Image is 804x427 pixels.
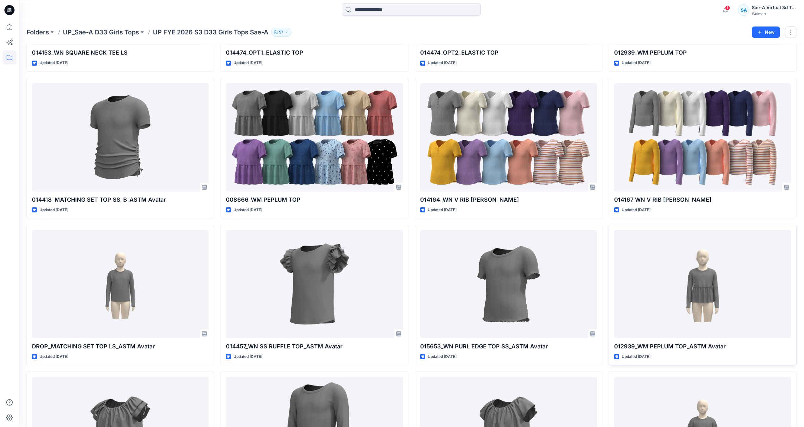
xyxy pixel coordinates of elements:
[233,60,262,66] p: Updated [DATE]
[614,48,791,57] p: 012939_WM PEPLUM TOP
[752,4,796,11] div: Sae-A Virtual 3d Team
[622,353,650,360] p: Updated [DATE]
[233,353,262,360] p: Updated [DATE]
[614,230,791,338] a: 012939_WM PEPLUM TOP_ASTM Avatar
[226,83,403,192] a: 008666_WM PEPLUM TOP
[614,83,791,192] a: 014167_WN V RIB HENLEY LS
[420,342,597,351] p: 015653_WN PURL EDGE TOP SS_ASTM Avatar
[32,83,209,192] a: 014418_MATCHING SET TOP SS_B_ASTM Avatar
[39,207,68,213] p: Updated [DATE]
[614,342,791,351] p: 012939_WM PEPLUM TOP_ASTM Avatar
[428,60,456,66] p: Updated [DATE]
[725,5,730,10] span: 1
[32,230,209,338] a: DROP_MATCHING SET TOP LS_ASTM Avatar
[622,207,650,213] p: Updated [DATE]
[622,60,650,66] p: Updated [DATE]
[27,28,49,37] a: Folders
[420,83,597,192] a: 014164_WN V RIB HENLEY SS
[738,4,749,16] div: SA
[32,342,209,351] p: DROP_MATCHING SET TOP LS_ASTM Avatar
[420,230,597,338] a: 015653_WN PURL EDGE TOP SS_ASTM Avatar
[420,48,597,57] p: 014474_OPT2_ELASTIC TOP
[32,48,209,57] p: 014153_WN SQUARE NECK TEE LS
[63,28,139,37] a: UP_Sae-A D33 Girls Tops
[226,230,403,338] a: 014457_WN SS RUFFLE TOP_ASTM Avatar
[32,195,209,204] p: 014418_MATCHING SET TOP SS_B_ASTM Avatar
[226,342,403,351] p: 014457_WN SS RUFFLE TOP_ASTM Avatar
[428,207,456,213] p: Updated [DATE]
[428,353,456,360] p: Updated [DATE]
[226,195,403,204] p: 008666_WM PEPLUM TOP
[39,353,68,360] p: Updated [DATE]
[279,29,283,36] p: 57
[39,60,68,66] p: Updated [DATE]
[752,11,796,16] div: Walmart
[420,195,597,204] p: 014164_WN V RIB [PERSON_NAME]
[226,48,403,57] p: 014474_OPT1_ELASTIC TOP
[752,27,780,38] button: New
[614,195,791,204] p: 014167_WN V RIB [PERSON_NAME]
[233,207,262,213] p: Updated [DATE]
[153,28,269,37] p: UP FYE 2026 S3 D33 Girls Tops Sae-A
[271,28,291,37] button: 57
